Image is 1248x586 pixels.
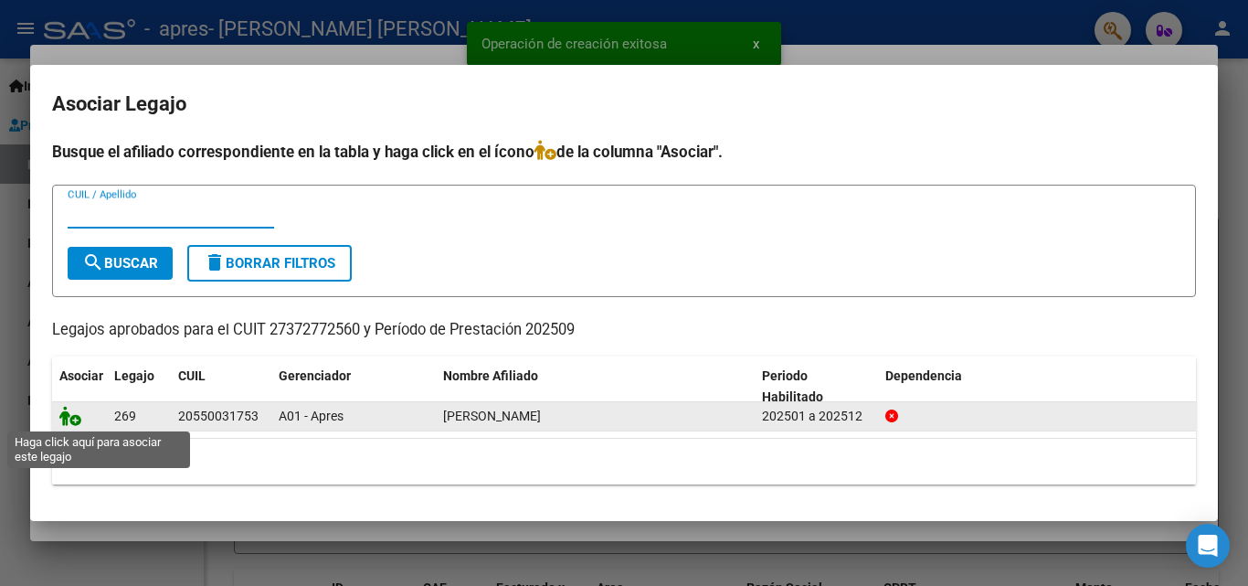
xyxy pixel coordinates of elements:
[443,368,538,383] span: Nombre Afiliado
[59,368,103,383] span: Asociar
[443,409,541,423] span: LEONI LAUTARO NICOLAS
[762,368,823,404] span: Periodo Habilitado
[436,357,755,417] datatable-header-cell: Nombre Afiliado
[52,140,1196,164] h4: Busque el afiliado correspondiente en la tabla y haga click en el ícono de la columna "Asociar".
[279,409,344,423] span: A01 - Apres
[82,255,158,272] span: Buscar
[171,357,271,417] datatable-header-cell: CUIL
[178,368,206,383] span: CUIL
[52,87,1196,122] h2: Asociar Legajo
[52,439,1196,485] div: 1 registros
[114,409,136,423] span: 269
[114,368,154,383] span: Legajo
[178,406,259,427] div: 20550031753
[878,357,1197,417] datatable-header-cell: Dependencia
[279,368,351,383] span: Gerenciador
[52,357,107,417] datatable-header-cell: Asociar
[187,245,352,282] button: Borrar Filtros
[68,247,173,280] button: Buscar
[82,251,104,273] mat-icon: search
[271,357,436,417] datatable-header-cell: Gerenciador
[885,368,962,383] span: Dependencia
[1186,524,1230,568] div: Open Intercom Messenger
[107,357,171,417] datatable-header-cell: Legajo
[204,255,335,272] span: Borrar Filtros
[204,251,226,273] mat-icon: delete
[755,357,878,417] datatable-header-cell: Periodo Habilitado
[762,406,871,427] div: 202501 a 202512
[52,319,1196,342] p: Legajos aprobados para el CUIT 27372772560 y Período de Prestación 202509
